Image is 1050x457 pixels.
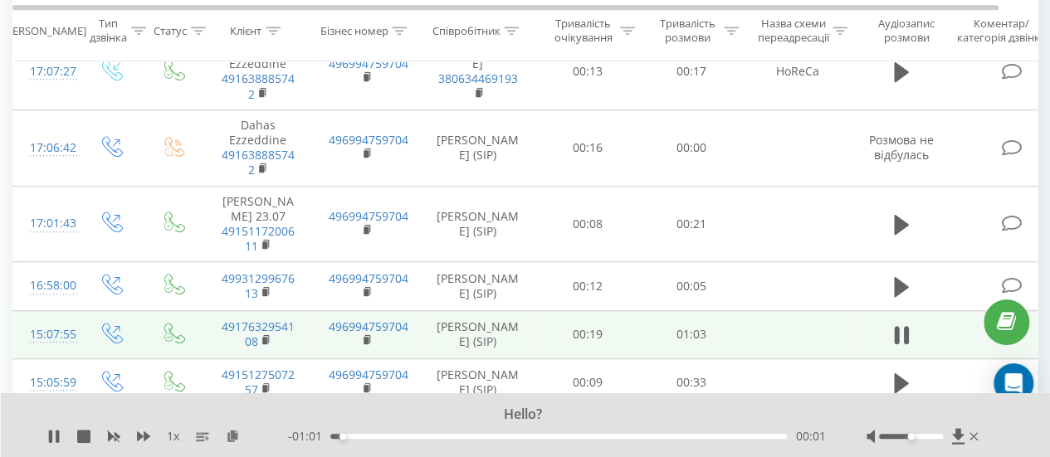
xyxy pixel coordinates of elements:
[288,428,330,445] span: - 01:01
[222,367,295,397] a: 4915127507257
[30,56,63,88] div: 17:07:27
[30,270,63,302] div: 16:58:00
[908,433,915,440] div: Accessibility label
[420,186,536,262] td: [PERSON_NAME] (SIP)
[30,318,63,351] div: 15:07:55
[640,186,744,262] td: 00:21
[536,186,640,262] td: 00:08
[329,318,408,334] a: 496994759704
[329,367,408,382] a: 496994759704
[222,318,295,349] a: 4917632954108
[795,428,825,445] span: 00:01
[90,17,127,46] div: Тип дзвінка
[167,428,179,445] span: 1 x
[420,262,536,310] td: [PERSON_NAME] (SIP)
[953,17,1050,46] div: Коментар/категорія дзвінка
[432,24,500,38] div: Співробітник
[640,34,744,110] td: 00:17
[339,433,346,440] div: Accessibility label
[536,262,640,310] td: 00:12
[640,109,744,186] td: 00:00
[994,363,1033,403] div: Open Intercom Messenger
[230,24,261,38] div: Клієнт
[320,24,388,38] div: Бізнес номер
[141,406,889,424] div: Hello?
[222,270,295,301] a: 4993129967613
[329,208,408,224] a: 496994759704
[329,270,408,286] a: 496994759704
[204,34,312,110] td: Dahas Ezzeddine
[536,34,640,110] td: 00:13
[204,186,312,262] td: [PERSON_NAME] 23.07
[420,310,536,358] td: [PERSON_NAME] (SIP)
[438,70,518,86] a: 380634469193
[869,132,934,163] span: Розмова не відбулась
[536,358,640,406] td: 00:09
[536,109,640,186] td: 00:16
[30,207,63,240] div: 17:01:43
[329,56,408,71] a: 496994759704
[154,24,187,38] div: Статус
[757,17,828,46] div: Назва схеми переадресації
[30,132,63,164] div: 17:06:42
[222,223,295,254] a: 4915117200611
[204,109,312,186] td: Dahas Ezzeddine
[640,262,744,310] td: 00:05
[640,358,744,406] td: 00:33
[550,17,616,46] div: Тривалість очікування
[420,34,536,110] td: [PERSON_NAME]
[744,34,852,110] td: HoReCa
[30,367,63,399] div: 15:05:59
[536,310,640,358] td: 00:19
[420,109,536,186] td: [PERSON_NAME] (SIP)
[2,24,86,38] div: [PERSON_NAME]
[222,70,295,101] a: 491638885742
[640,310,744,358] td: 01:03
[420,358,536,406] td: [PERSON_NAME] (SIP)
[329,132,408,148] a: 496994759704
[654,17,720,46] div: Тривалість розмови
[866,17,946,46] div: Аудіозапис розмови
[222,147,295,177] a: 491638885742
